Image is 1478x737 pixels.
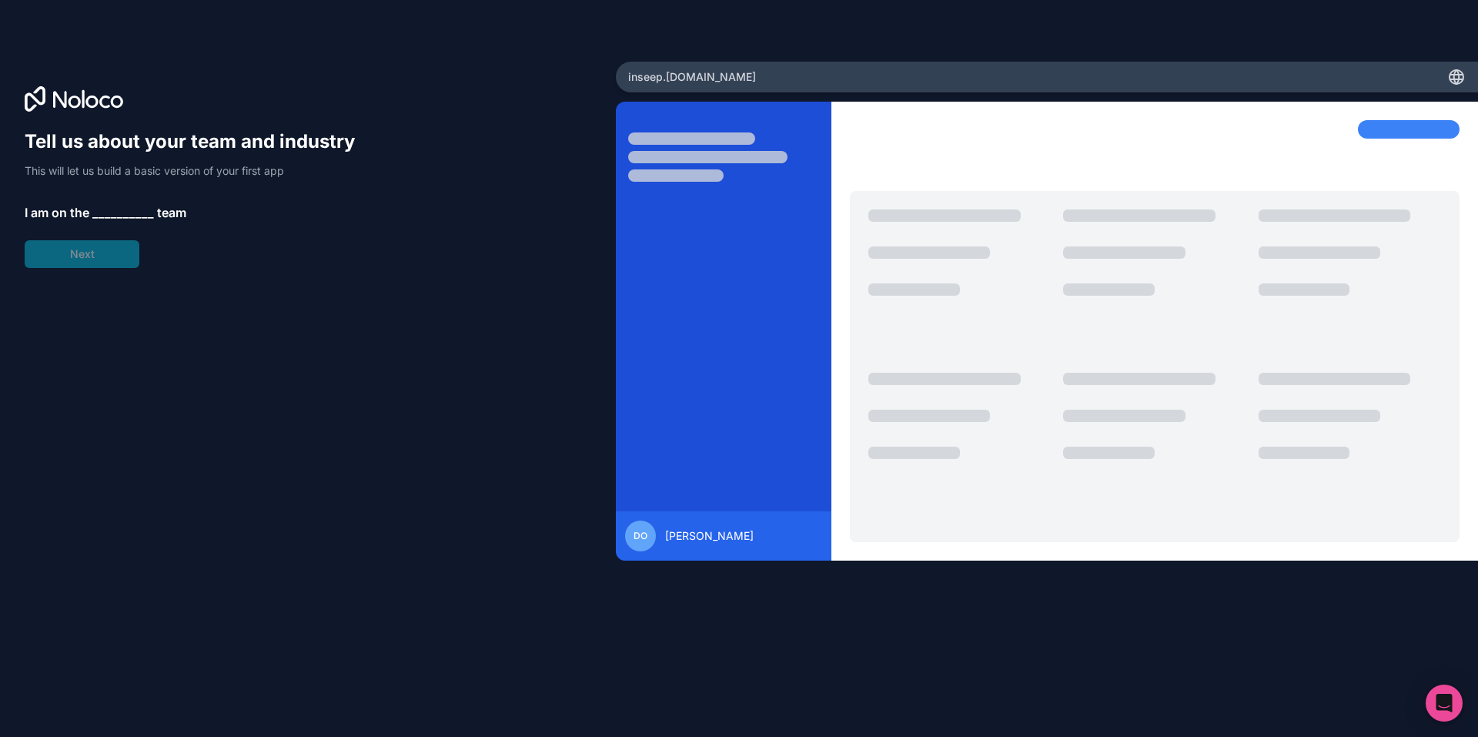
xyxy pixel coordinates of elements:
span: team [157,203,186,222]
span: __________ [92,203,154,222]
span: [PERSON_NAME] [665,528,754,544]
span: DO [634,530,647,542]
div: Open Intercom Messenger [1426,685,1463,722]
span: inseep .[DOMAIN_NAME] [628,69,756,85]
p: This will let us build a basic version of your first app [25,163,369,179]
span: I am on the [25,203,89,222]
h1: Tell us about your team and industry [25,129,369,154]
